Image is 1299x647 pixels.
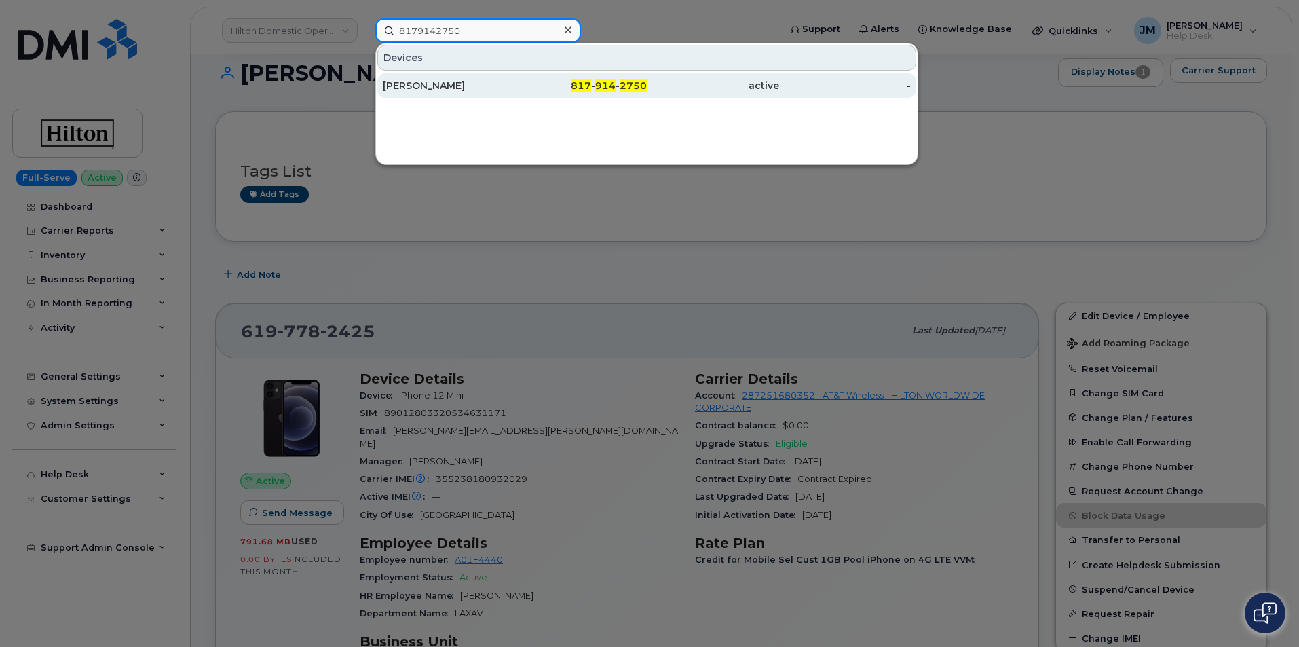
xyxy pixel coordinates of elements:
[595,79,616,92] span: 914
[647,79,779,92] div: active
[377,73,916,98] a: [PERSON_NAME]817-914-2750active-
[377,45,916,71] div: Devices
[620,79,647,92] span: 2750
[1254,602,1277,624] img: Open chat
[779,79,911,92] div: -
[375,18,581,43] input: Find something...
[383,79,515,92] div: [PERSON_NAME]
[571,79,591,92] span: 817
[515,79,647,92] div: - -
